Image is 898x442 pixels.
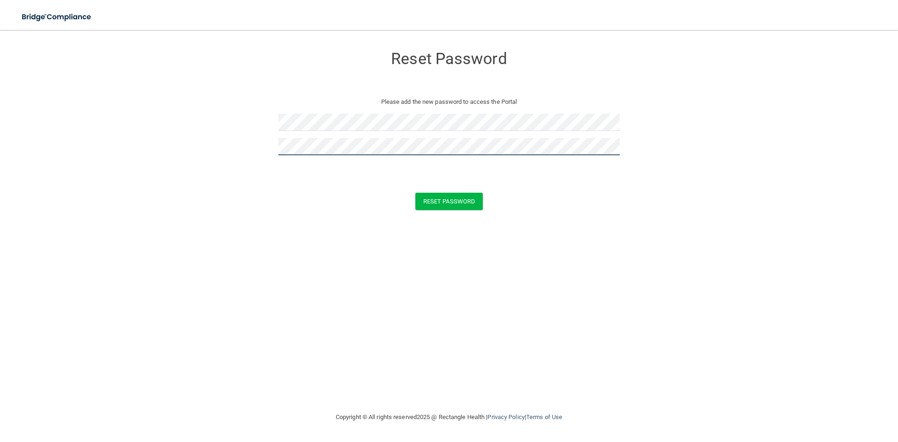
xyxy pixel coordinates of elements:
h3: Reset Password [278,50,620,67]
p: Please add the new password to access the Portal [285,96,613,108]
button: Reset Password [415,193,483,210]
img: bridge_compliance_login_screen.278c3ca4.svg [14,7,100,27]
div: Copyright © All rights reserved 2025 @ Rectangle Health | | [278,402,620,432]
a: Terms of Use [526,413,562,420]
a: Privacy Policy [487,413,524,420]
